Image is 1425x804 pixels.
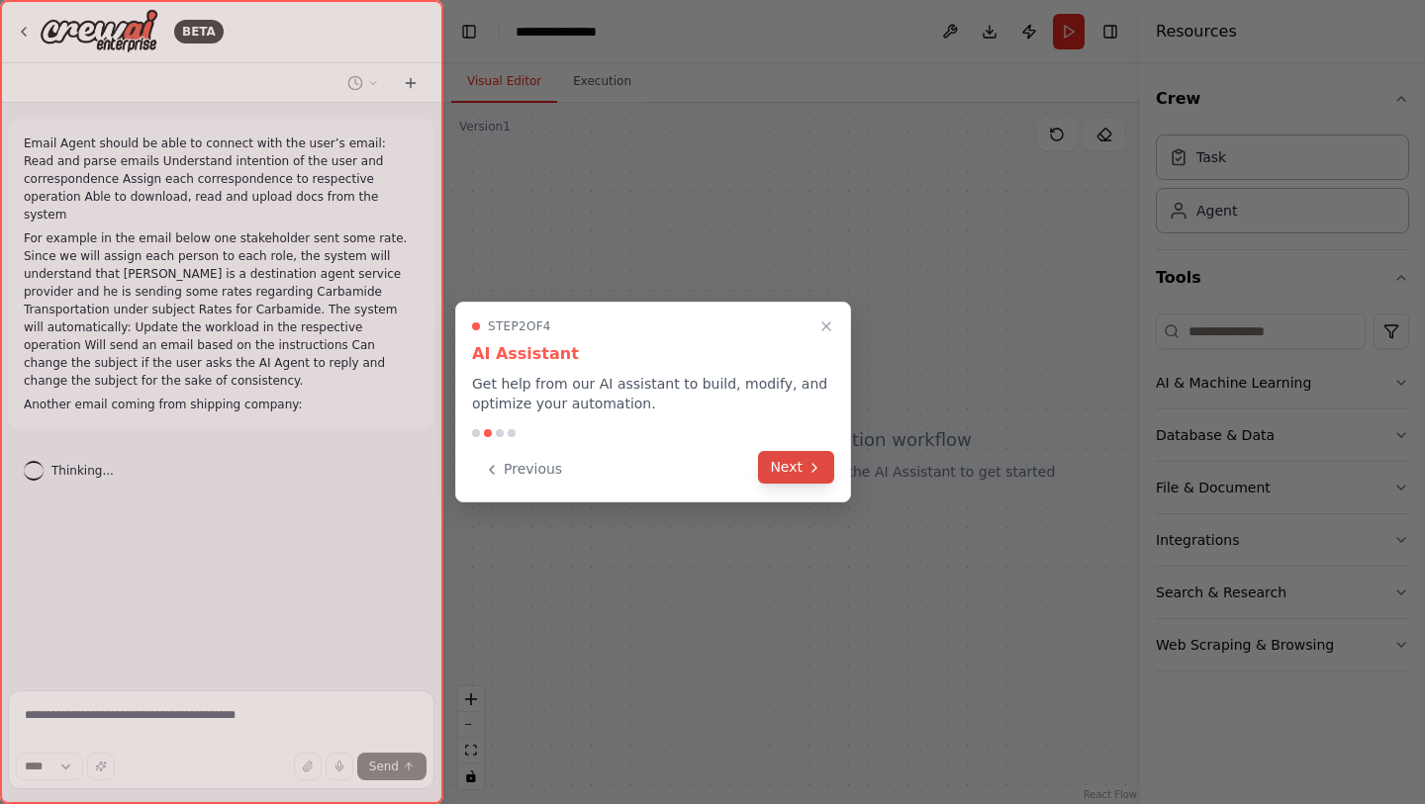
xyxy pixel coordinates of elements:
h3: AI Assistant [472,342,834,366]
span: Step 2 of 4 [488,318,551,334]
p: Get help from our AI assistant to build, modify, and optimize your automation. [472,374,834,413]
button: Hide left sidebar [455,18,483,45]
button: Close walkthrough [814,314,838,338]
button: Next [758,451,834,484]
button: Previous [472,453,574,486]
